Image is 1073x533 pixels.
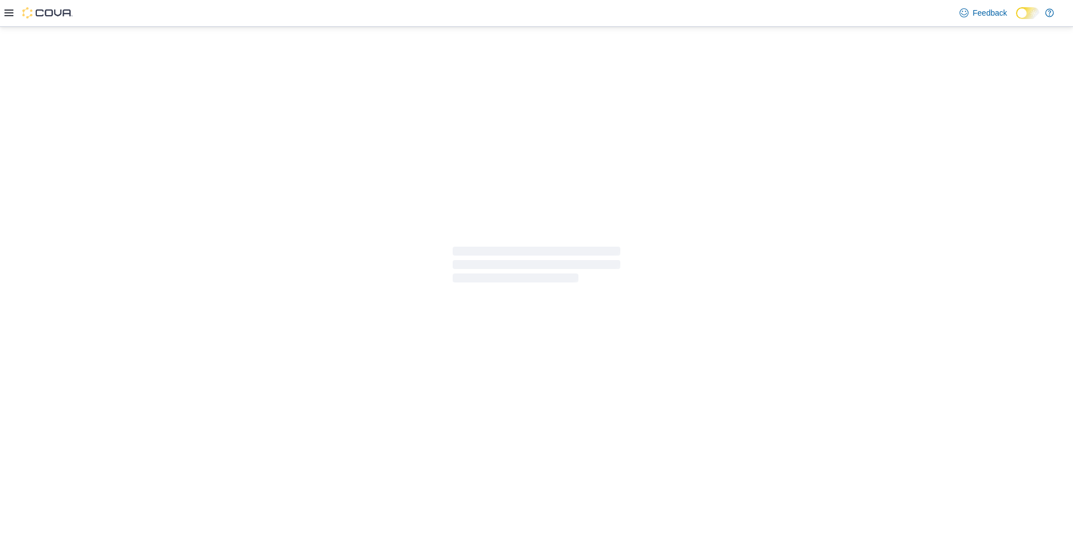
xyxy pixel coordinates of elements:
span: Dark Mode [1016,19,1017,20]
a: Feedback [955,2,1012,24]
span: Loading [453,249,620,285]
input: Dark Mode [1016,7,1039,19]
span: Feedback [973,7,1007,18]
img: Cova [22,7,73,18]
